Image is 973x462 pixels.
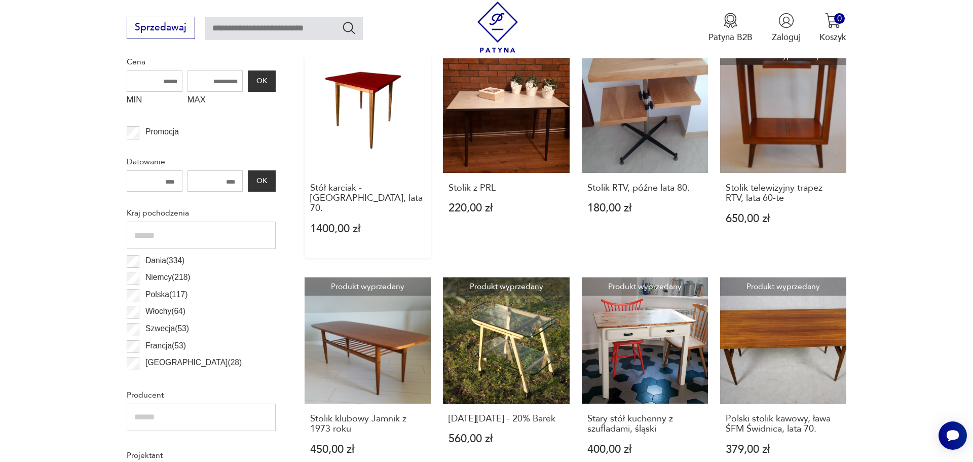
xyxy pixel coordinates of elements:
[726,444,841,455] p: 379,00 zł
[443,47,569,258] a: Stolik z PRLStolik z PRL220,00 zł
[778,13,794,28] img: Ikonka użytkownika
[939,421,967,450] iframe: Smartsupp widget button
[587,203,703,214] p: 180,00 zł
[720,47,846,258] a: Produkt wyprzedanyStolik telewizyjny trapez RTV, lata 60-teStolik telewizyjny trapez RTV, lata 60...
[587,183,703,193] h3: Stolik RTV, późne lata 80.
[825,13,841,28] img: Ikona koszyka
[448,414,564,424] h3: [DATE][DATE] - 20% Barek
[310,444,426,455] p: 450,00 zł
[772,31,800,43] p: Zaloguj
[448,203,564,214] p: 220,00 zł
[819,13,846,43] button: 0Koszyk
[127,24,195,32] a: Sprzedawaj
[708,31,753,43] p: Patyna B2B
[248,70,275,92] button: OK
[310,414,426,435] h3: Stolik klubowy Jamnik z 1973 roku
[726,214,841,224] p: 650,00 zł
[127,206,276,220] p: Kraj pochodzenia
[726,183,841,204] h3: Stolik telewizyjny trapez RTV, lata 60-te
[448,183,564,193] h3: Stolik z PRL
[145,373,216,386] p: Czechosłowacja ( 22 )
[772,13,800,43] button: Zaloguj
[708,13,753,43] button: Patyna B2B
[145,288,188,301] p: Polska ( 117 )
[305,47,431,258] a: Stół karciak - Polska, lata 70.Stół karciak - [GEOGRAPHIC_DATA], lata 70.1400,00 zł
[587,444,703,455] p: 400,00 zł
[310,224,426,234] p: 1400,00 zł
[342,20,356,35] button: Szukaj
[145,322,189,335] p: Szwecja ( 53 )
[127,155,276,168] p: Datowanie
[145,339,186,352] p: Francja ( 53 )
[587,414,703,435] h3: Stary stół kuchenny z szufladami, śląski
[127,388,276,402] p: Producent
[145,271,190,284] p: Niemcy ( 218 )
[310,183,426,214] h3: Stół karciak - [GEOGRAPHIC_DATA], lata 70.
[127,17,195,39] button: Sprzedawaj
[145,254,184,267] p: Dania ( 334 )
[145,125,179,138] p: Promocja
[188,92,243,111] label: MAX
[145,356,242,369] p: [GEOGRAPHIC_DATA] ( 28 )
[448,434,564,444] p: 560,00 zł
[127,92,182,111] label: MIN
[819,31,846,43] p: Koszyk
[248,170,275,192] button: OK
[723,13,738,28] img: Ikona medalu
[834,13,845,24] div: 0
[726,414,841,435] h3: Polski stolik kawowy, ława ŚFM Świdnica, lata 70.
[708,13,753,43] a: Ikona medaluPatyna B2B
[582,47,708,258] a: Stolik RTV, późne lata 80.Stolik RTV, późne lata 80.180,00 zł
[127,55,276,68] p: Cena
[127,449,276,462] p: Projektant
[472,2,523,53] img: Patyna - sklep z meblami i dekoracjami vintage
[145,305,185,318] p: Włochy ( 64 )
